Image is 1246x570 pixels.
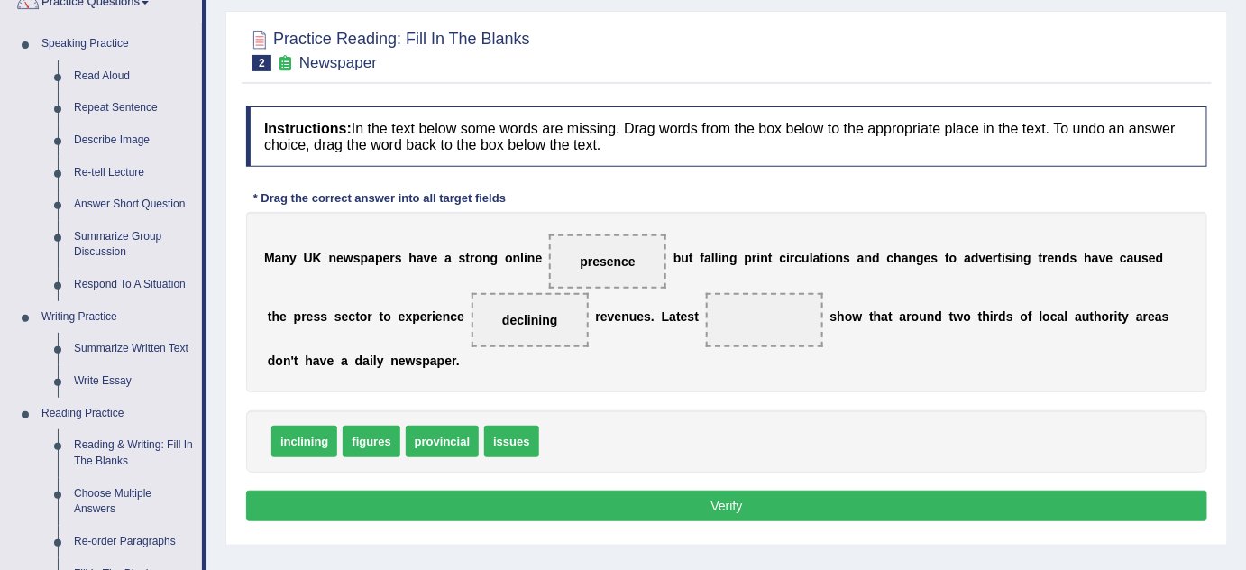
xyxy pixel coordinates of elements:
[845,309,853,324] b: o
[412,309,420,324] b: p
[888,309,893,324] b: t
[406,354,416,368] b: w
[246,189,513,207] div: * Drag the correct answer into all target fields
[289,251,297,265] b: y
[362,354,370,368] b: a
[990,309,994,324] b: i
[264,121,352,136] b: Instructions:
[427,309,432,324] b: r
[294,309,302,324] b: p
[681,309,688,324] b: e
[437,354,445,368] b: p
[443,309,451,324] b: n
[281,251,289,265] b: n
[271,426,337,457] span: inclining
[673,251,682,265] b: b
[1062,251,1070,265] b: d
[283,354,291,368] b: n
[887,251,894,265] b: c
[1065,309,1068,324] b: l
[1048,251,1055,265] b: e
[902,251,909,265] b: a
[399,309,406,324] b: e
[246,106,1207,167] h4: In the text below some words are missing. Drag words from the box below to the appropriate place ...
[998,251,1003,265] b: t
[383,251,390,265] b: e
[1092,251,1099,265] b: a
[536,251,543,265] b: e
[701,251,705,265] b: f
[820,251,825,265] b: t
[964,251,971,265] b: a
[1090,309,1095,324] b: t
[320,309,327,324] b: s
[927,309,935,324] b: n
[435,309,443,324] b: e
[900,309,907,324] b: a
[513,251,521,265] b: n
[490,251,499,265] b: g
[370,354,373,368] b: i
[986,251,994,265] b: e
[608,309,615,324] b: v
[390,354,399,368] b: n
[432,309,435,324] b: i
[719,251,722,265] b: i
[1039,251,1043,265] b: t
[336,251,344,265] b: e
[722,251,730,265] b: n
[1099,251,1106,265] b: v
[353,251,361,265] b: s
[33,398,202,430] a: Reading Practice
[466,251,471,265] b: t
[294,354,298,368] b: t
[341,354,348,368] b: a
[361,251,369,265] b: p
[983,309,991,324] b: h
[1021,309,1029,324] b: o
[964,309,972,324] b: o
[971,251,979,265] b: d
[662,309,670,324] b: L
[882,309,889,324] b: a
[780,251,787,265] b: c
[1136,309,1143,324] b: a
[395,251,402,265] b: s
[313,354,320,368] b: a
[1082,309,1090,324] b: u
[420,309,427,324] b: e
[527,251,536,265] b: n
[389,251,394,265] b: r
[924,251,931,265] b: e
[305,354,313,368] b: h
[694,309,699,324] b: t
[377,354,384,368] b: y
[66,333,202,365] a: Summarize Written Text
[268,309,272,324] b: t
[1006,309,1013,324] b: s
[1141,251,1149,265] b: s
[1094,309,1102,324] b: h
[320,354,327,368] b: v
[1024,251,1032,265] b: g
[417,251,424,265] b: a
[456,354,460,368] b: .
[745,251,753,265] b: p
[275,251,282,265] b: a
[978,309,983,324] b: t
[1149,251,1156,265] b: e
[857,251,865,265] b: a
[1120,251,1127,265] b: c
[1028,309,1032,324] b: f
[802,251,810,265] b: u
[1143,309,1148,324] b: r
[272,309,280,324] b: h
[304,251,313,265] b: U
[1055,251,1063,265] b: n
[431,251,438,265] b: e
[682,251,690,265] b: u
[246,26,530,71] h2: Practice Reading: Fill In The Blanks
[329,251,337,265] b: n
[1110,309,1114,324] b: r
[408,251,417,265] b: h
